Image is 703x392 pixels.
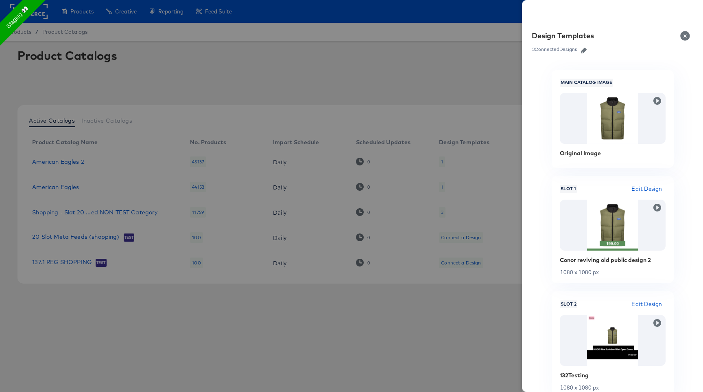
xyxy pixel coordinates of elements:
div: Original Image [560,150,666,156]
button: Edit Design [628,300,665,309]
span: Edit Design [631,184,662,194]
div: Conor reviving old public design 2 [560,257,666,263]
span: Slot 1 [560,186,577,192]
span: Slot 2 [560,301,577,308]
div: 132Testing [560,372,666,379]
button: Close [675,24,698,47]
button: Edit Design [628,184,665,194]
div: 3 Connected Designs [532,46,578,52]
div: 1080 x 1080 px [560,385,666,390]
div: 1080 x 1080 px [560,269,666,275]
div: Design Templates [532,31,594,41]
span: Main Catalog Image [560,79,613,86]
span: Edit Design [631,300,662,309]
